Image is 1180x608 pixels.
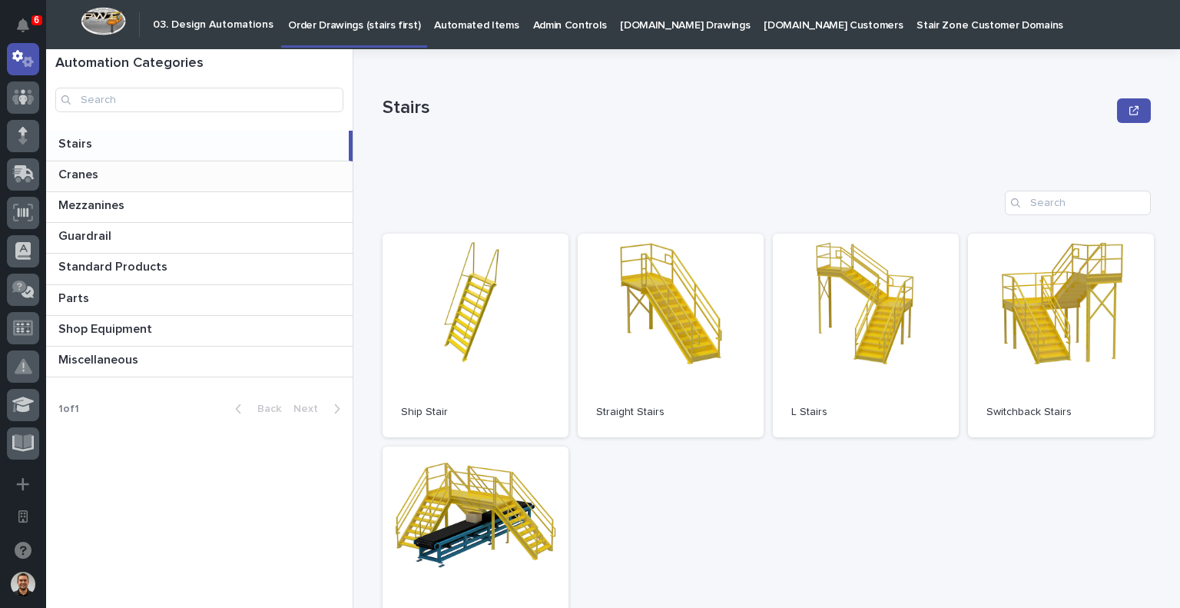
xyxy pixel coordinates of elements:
[968,234,1154,437] a: Switchback Stairs
[111,248,196,263] span: Onboarding Call
[58,164,101,182] p: Cranes
[46,347,353,377] a: MiscellaneousMiscellaneous
[287,402,353,416] button: Next
[153,285,186,297] span: Pylon
[58,350,141,367] p: Miscellaneous
[108,284,186,297] a: Powered byPylon
[52,187,194,199] div: We're available if you need us!
[34,15,39,25] p: 6
[58,226,114,244] p: Guardrail
[383,234,568,437] a: Ship Stair
[773,234,959,437] a: L Stairs
[55,55,343,72] h1: Automation Categories
[15,15,46,46] img: Stacker
[55,88,343,112] input: Search
[96,249,108,261] div: 🔗
[7,568,39,600] button: users-avatar
[90,241,202,269] a: 🔗Onboarding Call
[15,171,43,199] img: 1736555164131-43832dd5-751b-4058-ba23-39d91318e5a0
[46,316,353,347] a: Shop EquipmentShop Equipment
[293,404,327,414] span: Next
[19,18,39,43] div: Notifications6
[52,171,252,187] div: Start new chat
[31,248,84,263] span: Help Docs
[7,9,39,42] button: Notifications
[1005,191,1151,215] input: Search
[986,406,1135,419] p: Switchback Stairs
[46,161,353,192] a: CranesCranes
[248,404,281,414] span: Back
[15,86,280,111] p: How can we help?
[46,192,353,223] a: MezzaninesMezzanines
[7,500,39,533] button: Open workspace settings
[15,249,28,261] div: 📖
[383,97,1111,119] p: Stairs
[7,468,39,500] button: Add a new app...
[578,234,764,437] a: Straight Stairs
[401,406,550,419] p: Ship Stair
[46,390,91,428] p: 1 of 1
[261,176,280,194] button: Start new chat
[58,257,171,274] p: Standard Products
[81,7,126,35] img: Workspace Logo
[596,406,745,419] p: Straight Stairs
[791,406,940,419] p: L Stairs
[46,254,353,284] a: Standard ProductsStandard Products
[223,402,287,416] button: Back
[58,195,128,213] p: Mezzanines
[46,223,353,254] a: GuardrailGuardrail
[58,134,95,151] p: Stairs
[7,534,39,566] button: Open support chat
[46,285,353,316] a: PartsParts
[58,288,92,306] p: Parts
[15,61,280,86] p: Welcome 👋
[58,319,155,337] p: Shop Equipment
[9,241,90,269] a: 📖Help Docs
[46,131,353,161] a: StairsStairs
[153,18,273,32] h2: 03. Design Automations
